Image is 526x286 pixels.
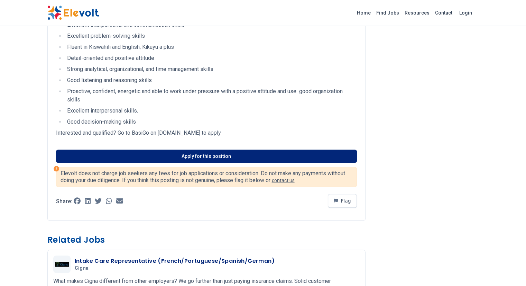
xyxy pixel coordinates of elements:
[55,262,69,267] img: Cigna
[373,7,402,18] a: Find Jobs
[47,234,366,245] h3: Related Jobs
[56,129,357,137] p: Interested and qualified? Go to BasiGo on [DOMAIN_NAME] to apply
[328,194,357,208] button: Flag
[56,150,357,163] a: Apply for this position
[47,6,99,20] img: Elevolt
[402,7,432,18] a: Resources
[65,76,357,84] li: Good listening and reasoning skills
[65,65,357,73] li: Strong analytical, organizational, and time management skills
[65,54,357,62] li: Detail-oriented and positive attitude
[65,32,357,40] li: Excellent problem-solving skills
[272,178,295,183] a: contact us
[56,199,72,204] p: Share:
[455,6,476,20] a: Login
[354,7,373,18] a: Home
[61,170,352,184] p: Elevolt does not charge job seekers any fees for job applications or consideration. Do not make a...
[65,118,357,126] li: Good decision-making skills
[432,7,455,18] a: Contact
[491,253,526,286] iframe: Chat Widget
[75,265,89,271] span: Cigna
[75,257,275,265] h3: Intake Care Representative (French/Portuguese/Spanish/German)
[65,87,357,104] li: Proactive, confident, energetic and able to work under pressure with a positive attitude and use ...
[65,107,357,115] li: Excellent interpersonal skills.
[65,43,357,51] li: Fluent in Kiswahili and English, Kikuyu a plus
